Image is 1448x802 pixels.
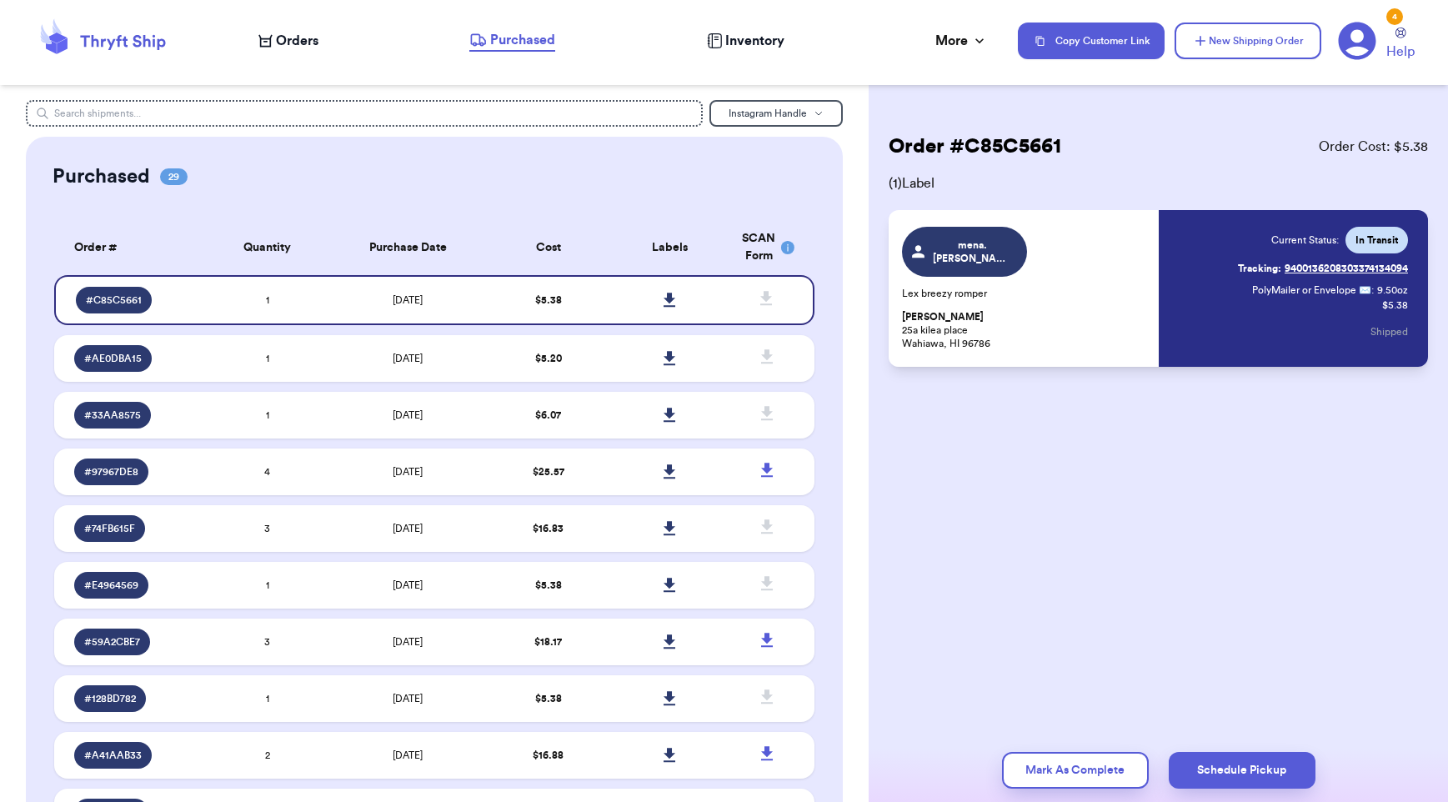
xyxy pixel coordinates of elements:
[1271,233,1339,247] span: Current Status:
[54,220,206,275] th: Order #
[84,749,142,762] span: # A41AAB33
[1018,23,1165,59] button: Copy Customer Link
[535,580,562,590] span: $ 5.38
[84,692,136,705] span: # 128BD782
[935,31,988,51] div: More
[1386,42,1415,62] span: Help
[1382,298,1408,312] p: $ 5.38
[84,352,142,365] span: # AE0DBA15
[160,168,188,185] span: 29
[86,293,142,307] span: # C85C5661
[266,410,269,420] span: 1
[1386,8,1403,25] div: 4
[393,467,423,477] span: [DATE]
[889,133,1061,160] h2: Order # C85C5661
[469,30,555,52] a: Purchased
[1252,285,1371,295] span: PolyMailer or Envelope ✉️
[902,287,1148,300] p: Lex breezy romper
[84,522,135,535] span: # 74FB615F
[533,467,564,477] span: $ 25.57
[393,295,423,305] span: [DATE]
[535,410,561,420] span: $ 6.07
[709,100,843,127] button: Instagram Handle
[1355,233,1398,247] span: In Transit
[741,230,794,265] div: SCAN Form
[1338,22,1376,60] a: 4
[1377,283,1408,297] span: 9.50 oz
[393,524,423,534] span: [DATE]
[393,750,423,760] span: [DATE]
[729,108,807,118] span: Instagram Handle
[328,220,487,275] th: Purchase Date
[488,220,609,275] th: Cost
[266,353,269,363] span: 1
[1370,313,1408,350] button: Shipped
[26,100,703,127] input: Search shipments...
[393,694,423,704] span: [DATE]
[609,220,731,275] th: Labels
[533,750,564,760] span: $ 16.88
[207,220,328,275] th: Quantity
[264,524,270,534] span: 3
[902,311,984,323] span: [PERSON_NAME]
[266,694,269,704] span: 1
[1175,23,1321,59] button: New Shipping Order
[393,637,423,647] span: [DATE]
[1238,262,1281,275] span: Tracking:
[393,580,423,590] span: [DATE]
[535,353,562,363] span: $ 5.20
[1319,137,1428,157] span: Order Cost: $ 5.38
[889,173,1428,193] span: ( 1 ) Label
[264,637,270,647] span: 3
[84,579,138,592] span: # E4964569
[533,524,564,534] span: $ 16.83
[264,467,270,477] span: 4
[933,238,1012,265] span: mena.[PERSON_NAME].thrifts
[276,31,318,51] span: Orders
[535,295,562,305] span: $ 5.38
[1002,752,1149,789] button: Mark As Complete
[258,31,318,51] a: Orders
[84,409,141,422] span: # 33AA8575
[266,580,269,590] span: 1
[1169,752,1315,789] button: Schedule Pickup
[1238,255,1408,282] a: Tracking:9400136208303374134094
[490,30,555,50] span: Purchased
[1371,283,1374,297] span: :
[393,410,423,420] span: [DATE]
[53,163,150,190] h2: Purchased
[265,750,270,760] span: 2
[902,310,1148,350] p: 25a kilea place Wahiawa, HI 96786
[725,31,784,51] span: Inventory
[535,694,562,704] span: $ 5.38
[1386,28,1415,62] a: Help
[266,295,269,305] span: 1
[534,637,562,647] span: $ 18.17
[393,353,423,363] span: [DATE]
[84,465,138,479] span: # 97967DE8
[84,635,140,649] span: # 59A2CBE7
[707,31,784,51] a: Inventory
